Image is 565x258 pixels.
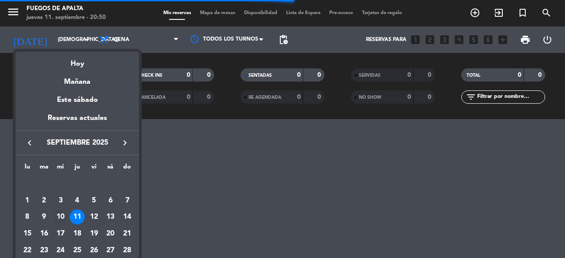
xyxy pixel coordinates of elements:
[15,70,139,88] div: Mañana
[52,162,69,176] th: miércoles
[19,225,36,242] td: 15 de septiembre de 2025
[119,192,136,209] td: 7 de septiembre de 2025
[36,225,53,242] td: 16 de septiembre de 2025
[36,162,53,176] th: martes
[117,137,133,149] button: keyboard_arrow_right
[102,192,119,209] td: 6 de septiembre de 2025
[69,192,86,209] td: 4 de septiembre de 2025
[19,162,36,176] th: lunes
[15,112,139,131] div: Reservas actuales
[22,137,38,149] button: keyboard_arrow_left
[36,192,53,209] td: 2 de septiembre de 2025
[70,243,85,258] div: 25
[119,209,136,225] td: 14 de septiembre de 2025
[36,209,53,225] td: 9 de septiembre de 2025
[102,162,119,176] th: sábado
[15,88,139,112] div: Este sábado
[53,226,68,241] div: 17
[69,225,86,242] td: 18 de septiembre de 2025
[87,226,102,241] div: 19
[103,226,118,241] div: 20
[20,226,35,241] div: 15
[103,243,118,258] div: 27
[52,225,69,242] td: 17 de septiembre de 2025
[119,162,136,176] th: domingo
[20,209,35,224] div: 8
[37,243,52,258] div: 23
[102,225,119,242] td: 20 de septiembre de 2025
[103,209,118,224] div: 13
[70,226,85,241] div: 18
[38,137,117,149] span: septiembre 2025
[69,162,86,176] th: jueves
[53,209,68,224] div: 10
[15,52,139,70] div: Hoy
[19,176,136,192] td: SEP.
[69,209,86,225] td: 11 de septiembre de 2025
[120,193,135,208] div: 7
[37,209,52,224] div: 9
[87,209,102,224] div: 12
[86,162,102,176] th: viernes
[24,138,35,148] i: keyboard_arrow_left
[52,209,69,225] td: 10 de septiembre de 2025
[120,138,130,148] i: keyboard_arrow_right
[53,243,68,258] div: 24
[20,193,35,208] div: 1
[19,192,36,209] td: 1 de septiembre de 2025
[120,243,135,258] div: 28
[86,192,102,209] td: 5 de septiembre de 2025
[120,226,135,241] div: 21
[102,209,119,225] td: 13 de septiembre de 2025
[87,193,102,208] div: 5
[52,192,69,209] td: 3 de septiembre de 2025
[120,209,135,224] div: 14
[20,243,35,258] div: 22
[37,226,52,241] div: 16
[53,193,68,208] div: 3
[86,209,102,225] td: 12 de septiembre de 2025
[37,193,52,208] div: 2
[70,193,85,208] div: 4
[87,243,102,258] div: 26
[103,193,118,208] div: 6
[70,209,85,224] div: 11
[86,225,102,242] td: 19 de septiembre de 2025
[19,209,36,225] td: 8 de septiembre de 2025
[119,225,136,242] td: 21 de septiembre de 2025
